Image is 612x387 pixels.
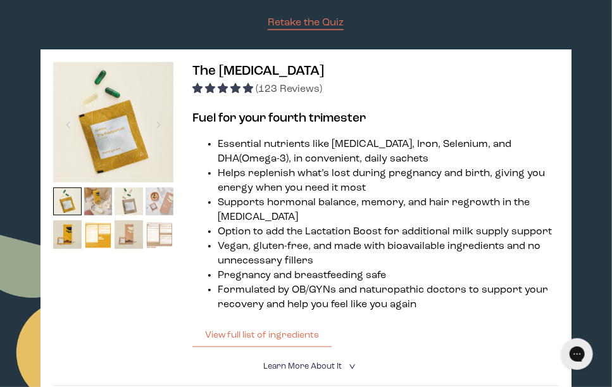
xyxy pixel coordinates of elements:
img: thumbnail image [53,220,82,249]
span: Learn More About it [263,362,342,371]
img: thumbnail image [84,187,113,216]
span: Retake the Quiz [268,18,344,28]
img: thumbnail image [146,220,174,249]
button: View full list of ingredients [192,322,332,348]
span: 4.93 stars [192,84,256,94]
li: Formulated by OB/GYNs and naturopathic doctors to support your recovery and help you feel like yo... [218,283,558,312]
img: thumbnail image [115,220,143,249]
span: Pregnancy and breastfeeding safe [218,270,386,281]
img: thumbnail image [53,187,82,216]
li: Supports hormonal balance, memory, and hair regrowth in the [MEDICAL_DATA] [218,196,558,225]
span: (123 Reviews) [256,84,322,94]
img: thumbnail image [53,62,173,182]
summary: Learn More About it < [263,360,348,372]
li: Vegan, gluten-free, and made with bioavailable ingredients and no unnecessary fillers [218,239,558,269]
a: Retake the Quiz [268,16,344,30]
img: thumbnail image [84,220,113,249]
li: Helps replenish what’s lost during pregnancy and birth, giving you energy when you need it most [218,167,558,196]
li: Essential nutrients like [MEDICAL_DATA], Iron, Selenium, and DHA (Omega-3), in convenient, daily ... [218,137,558,167]
i: < [345,363,357,370]
iframe: Gorgias live chat messenger [555,334,599,374]
img: thumbnail image [146,187,174,216]
img: thumbnail image [115,187,143,216]
h3: Fuel for your fourth trimester [192,110,558,127]
span: The [MEDICAL_DATA] [192,65,324,78]
li: Option to add the Lactation Boost for additional milk supply support [218,225,558,239]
